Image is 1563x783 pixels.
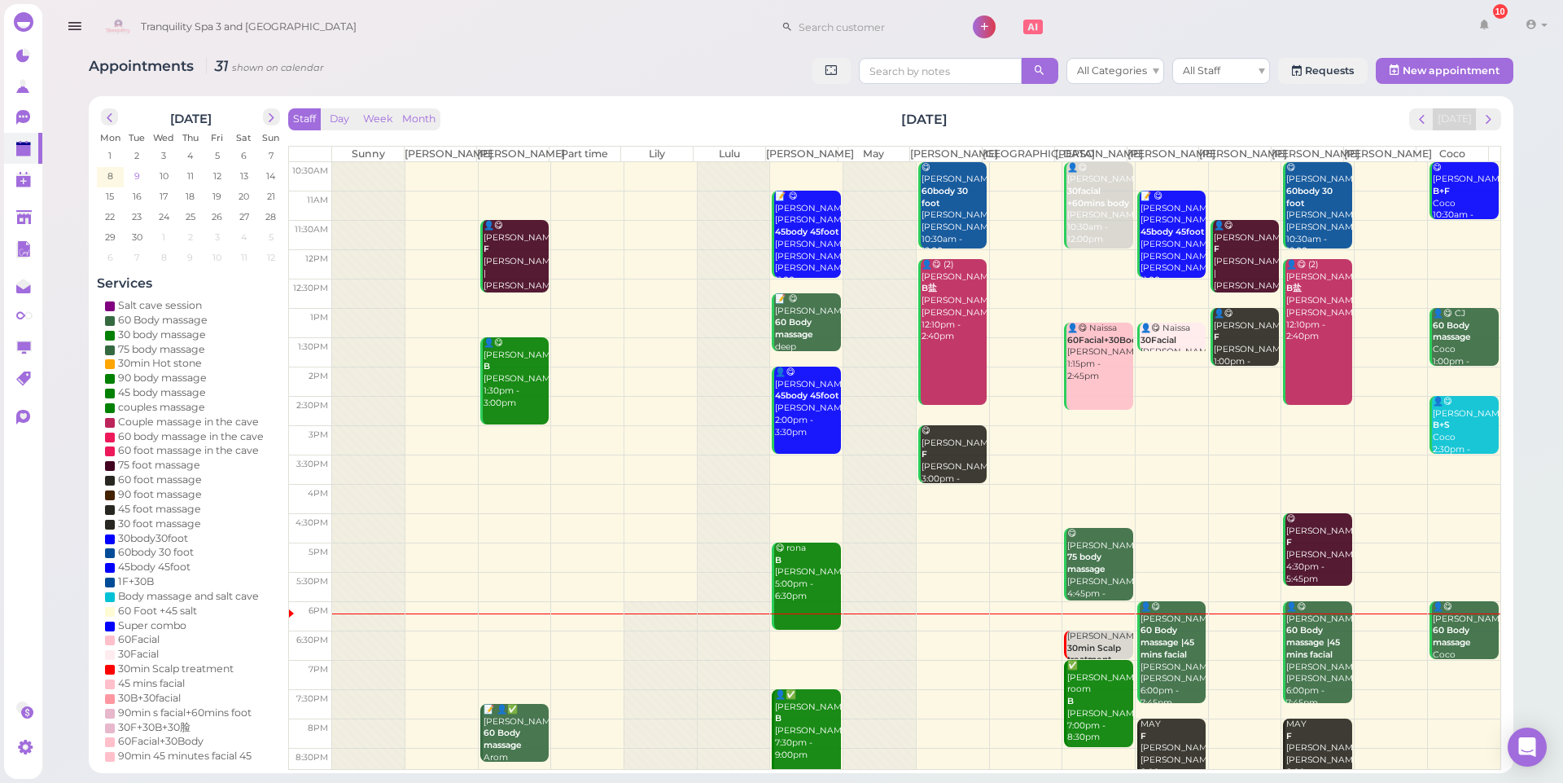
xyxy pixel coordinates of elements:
div: 75 foot massage [118,458,200,473]
span: 16 [131,189,143,204]
h4: Services [97,275,284,291]
th: [GEOGRAPHIC_DATA] [983,147,1055,161]
span: 20 [237,189,251,204]
div: 👤😋 [PERSON_NAME] [PERSON_NAME] 1:00pm - 2:00pm [1213,308,1279,380]
span: 5pm [309,547,328,557]
span: 4pm [308,488,328,499]
span: 1pm [310,312,328,323]
b: 30min Scalp treatment [1067,643,1121,666]
div: 30Facial [118,647,159,662]
span: 7 [133,250,141,265]
div: 😋 [PERSON_NAME] [PERSON_NAME]|[PERSON_NAME] 10:30am - 12:00pm [921,162,987,258]
div: Open Intercom Messenger [1508,728,1547,767]
span: New appointment [1403,64,1500,77]
span: 5 [267,230,275,244]
span: 12:30pm [293,283,328,293]
div: 😋 [PERSON_NAME] [PERSON_NAME] 4:30pm - 5:45pm [1285,513,1351,585]
button: next [1476,108,1501,130]
div: 👤😋 CJ Coco 1:00pm - 2:00pm [1432,308,1499,380]
div: 90 foot massage [118,487,202,502]
div: 30F+30B+30脸 [118,720,190,735]
div: 90min s facial+60mins foot [118,706,252,720]
span: 17 [158,189,169,204]
span: 14 [265,169,277,183]
span: 8 [106,169,115,183]
span: 3 [213,230,221,244]
th: [PERSON_NAME] [1272,147,1344,161]
span: 2 [186,230,195,244]
span: 1 [160,230,167,244]
span: 6pm [309,605,328,616]
span: 6 [106,250,115,265]
h2: [DATE] [170,108,212,126]
span: 5 [213,148,221,163]
span: 15 [104,189,116,204]
a: Requests [1278,58,1368,84]
span: 2:30pm [296,400,328,411]
span: 7pm [309,664,328,675]
div: 👤😋 [PERSON_NAME] [PERSON_NAME] 1:30pm - 3:00pm [483,337,549,409]
th: Sunny [332,147,405,161]
div: 📝 😋 [PERSON_NAME] deep [PERSON_NAME] 12:45pm - 1:45pm [774,293,840,389]
div: 45body 45foot [118,560,190,574]
b: 45body 45foot [1141,227,1204,237]
div: 60Facial+30Body [118,734,204,749]
button: Week [358,108,398,130]
button: Month [397,108,440,130]
span: 29 [103,230,117,244]
b: 60 Body massage |45 mins facial [1141,625,1194,659]
th: [PERSON_NAME] [910,147,983,161]
i: 31 [206,57,324,74]
b: F [1286,731,1292,741]
b: 60 Body massage |45 mins facial [1286,625,1340,659]
div: 30body30foot [118,531,188,546]
div: 👤😋 [PERSON_NAME] Coco 6:00pm - 7:00pm [1432,601,1499,685]
b: 30Facial [1141,335,1176,345]
b: F [1141,731,1146,741]
input: Search by notes [859,58,1022,84]
span: 12pm [305,253,328,264]
span: 5:30pm [296,576,328,587]
span: Wed [153,132,174,143]
div: Super combo [118,618,186,633]
div: 😋 [PERSON_NAME] Coco 10:30am - 11:30am [1432,162,1499,234]
div: 👤😋 Naissa [PERSON_NAME] 1:15pm - 2:45pm [1066,323,1132,382]
th: [PERSON_NAME] [405,147,477,161]
div: 😋 [PERSON_NAME] [PERSON_NAME] 3:00pm - 4:00pm [921,425,987,497]
div: couples massage [118,400,205,415]
span: 1 [107,148,113,163]
span: 8:30pm [296,752,328,763]
b: 75 body massage [1067,552,1105,574]
div: 1F+30B [118,574,154,589]
b: F [922,449,927,460]
div: 👤😋 Naissa [PERSON_NAME] 1:15pm - 1:45pm [1140,323,1206,382]
th: Lily [621,147,694,161]
div: 👤😋 [PERSON_NAME] [PERSON_NAME]|[PERSON_NAME] 6:00pm - 7:45pm [1285,601,1351,709]
div: 👤😋 [PERSON_NAME] [PERSON_NAME] 10:30am - 12:00pm [1066,162,1132,246]
div: 😋 [PERSON_NAME] [PERSON_NAME] 4:45pm - 6:00pm [1066,528,1132,612]
span: 6:30pm [296,635,328,645]
div: 10 [1493,4,1508,19]
b: B [1067,696,1074,706]
button: Staff [288,108,321,130]
span: 3 [160,148,168,163]
span: 25 [184,209,197,224]
div: 75 body massage [118,342,205,357]
span: 10 [158,169,170,183]
small: shown on calendar [232,62,324,73]
div: 60body 30 foot [118,545,194,560]
div: 60Facial [118,632,160,647]
b: B [775,555,781,565]
b: F [1214,332,1219,342]
span: 8pm [308,723,328,733]
span: 2pm [309,371,328,381]
b: F [484,244,489,254]
span: 18 [184,189,196,204]
span: 22 [103,209,116,224]
div: 👤✅ [PERSON_NAME] [PERSON_NAME] 7:30pm - 9:00pm [774,689,840,761]
div: 45 mins facial [118,676,185,691]
span: 7:30pm [296,693,328,704]
b: 60body 30 foot [1286,186,1333,209]
th: [PERSON_NAME] [476,147,549,161]
div: 30 body massage [118,328,206,342]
